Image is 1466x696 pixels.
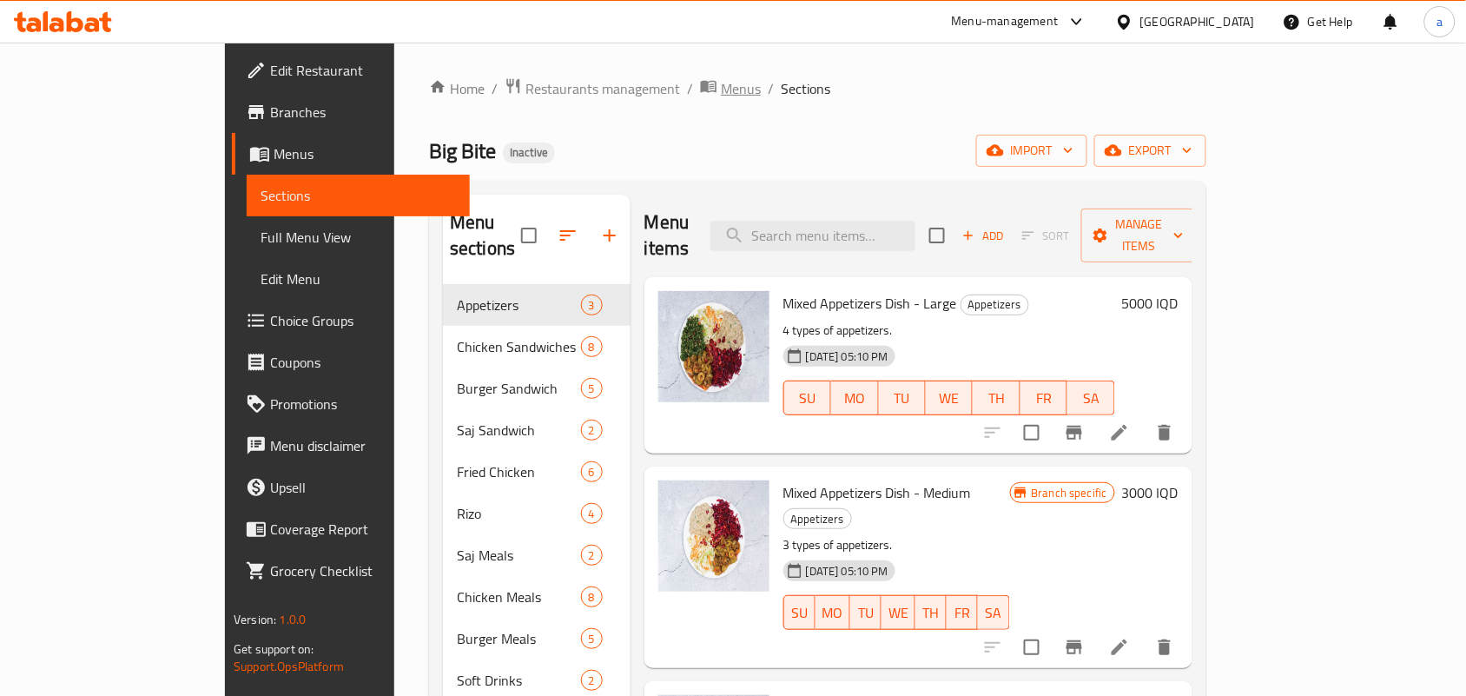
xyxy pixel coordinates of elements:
[582,506,602,522] span: 4
[1014,629,1050,666] span: Select to update
[232,425,470,467] a: Menu disclaimer
[933,386,966,411] span: WE
[443,326,631,368] div: Chicken Sandwiches8
[457,587,581,607] span: Chicken Meals
[429,77,1206,100] nav: breadcrumb
[270,60,456,81] span: Edit Restaurant
[443,534,631,576] div: Saj Meals2
[1095,214,1184,257] span: Manage items
[721,78,761,99] span: Menus
[1108,140,1192,162] span: export
[582,422,602,439] span: 2
[886,386,919,411] span: TU
[581,420,603,441] div: items
[492,78,498,99] li: /
[1094,135,1206,167] button: export
[952,11,1059,32] div: Menu-management
[247,216,470,258] a: Full Menu View
[547,215,589,256] span: Sort sections
[850,595,882,630] button: TU
[1144,412,1185,454] button: delete
[1436,12,1443,31] span: a
[234,608,276,631] span: Version:
[1122,481,1179,505] h6: 3000 IQD
[985,600,1002,626] span: SA
[582,464,602,481] span: 6
[783,480,971,506] span: Mixed Appetizers Dish - Medium
[1074,386,1107,411] span: SA
[443,284,631,326] div: Appetizers3
[888,600,908,626] span: WE
[791,600,809,626] span: SU
[232,50,470,91] a: Edit Restaurant
[1014,414,1050,451] span: Select to update
[838,386,871,411] span: MO
[582,297,602,314] span: 3
[990,140,1073,162] span: import
[457,295,581,315] span: Appetizers
[882,595,915,630] button: WE
[274,143,456,164] span: Menus
[261,268,456,289] span: Edit Menu
[816,595,850,630] button: MO
[960,226,1007,246] span: Add
[1027,386,1060,411] span: FR
[955,222,1011,249] button: Add
[857,600,875,626] span: TU
[457,461,581,482] span: Fried Chicken
[457,545,581,566] div: Saj Meals
[582,381,602,397] span: 5
[1122,291,1179,315] h6: 5000 IQD
[955,222,1011,249] span: Add item
[247,175,470,216] a: Sections
[961,295,1028,315] span: Appetizers
[232,550,470,592] a: Grocery Checklist
[1067,381,1114,415] button: SA
[457,336,581,357] span: Chicken Sandwiches
[270,477,456,498] span: Upsell
[582,673,602,689] span: 2
[457,378,581,399] span: Burger Sandwich
[687,78,693,99] li: /
[1053,412,1095,454] button: Branch-specific-item
[582,339,602,355] span: 8
[261,227,456,248] span: Full Menu View
[443,576,631,618] div: Chicken Meals8
[783,320,1115,341] p: 4 types of appetizers.
[954,600,971,626] span: FR
[799,348,895,365] span: [DATE] 05:10 PM
[232,508,470,550] a: Coverage Report
[582,631,602,647] span: 5
[503,145,555,160] span: Inactive
[270,435,456,456] span: Menu disclaimer
[1020,381,1067,415] button: FR
[270,102,456,123] span: Branches
[232,91,470,133] a: Branches
[280,608,307,631] span: 1.0.0
[768,78,774,99] li: /
[261,185,456,206] span: Sections
[710,221,915,251] input: search
[581,503,603,524] div: items
[457,628,581,649] span: Burger Meals
[783,381,831,415] button: SU
[799,563,895,580] span: [DATE] 05:10 PM
[232,300,470,341] a: Choice Groups
[457,420,581,441] span: Saj Sandwich
[980,386,1013,411] span: TH
[961,295,1029,315] div: Appetizers
[922,600,940,626] span: TH
[581,670,603,691] div: items
[457,503,581,524] span: Rizo
[581,628,603,649] div: items
[1109,422,1130,443] a: Edit menu item
[270,519,456,540] span: Coverage Report
[973,381,1020,415] button: TH
[270,310,456,331] span: Choice Groups
[1140,12,1255,31] div: [GEOGRAPHIC_DATA]
[915,595,947,630] button: TH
